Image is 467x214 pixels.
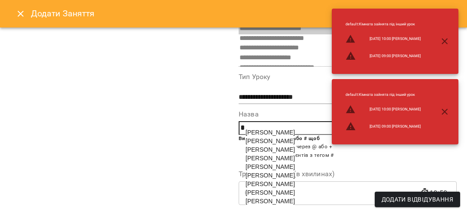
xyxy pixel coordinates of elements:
li: Додати клієнта через @ або + [256,143,457,151]
span: [PERSON_NAME] [246,180,295,187]
li: [DATE] 10:00 [PERSON_NAME] [339,101,428,118]
label: Тривалість уроку(в хвилинах) [239,171,457,177]
button: Додати Відвідування [375,192,460,207]
li: [DATE] 09:00 [PERSON_NAME] [339,118,428,135]
li: default : Кімната зайнята під інший урок [339,18,428,31]
label: Тип Уроку [239,73,457,80]
span: Додати Відвідування [382,194,453,205]
li: Додати всіх клієнтів з тегом # [256,151,457,160]
span: [PERSON_NAME] [246,198,295,205]
li: [DATE] 10:00 [PERSON_NAME] [339,31,428,48]
label: Назва [239,111,457,118]
h6: Додати Заняття [31,7,457,20]
span: [PERSON_NAME] [246,189,295,196]
li: default : Кімната зайнята під інший урок [339,89,428,101]
span: [PERSON_NAME] [246,155,295,162]
b: Використовуйте @ + або # щоб [239,135,320,141]
span: [PERSON_NAME] [246,163,295,170]
span: [PERSON_NAME] [246,146,295,153]
button: Close [10,3,31,24]
span: [PERSON_NAME] [246,129,295,136]
span: [PERSON_NAME] [246,138,295,144]
span: [PERSON_NAME] [246,172,295,179]
li: [DATE] 09:00 [PERSON_NAME] [339,47,428,64]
